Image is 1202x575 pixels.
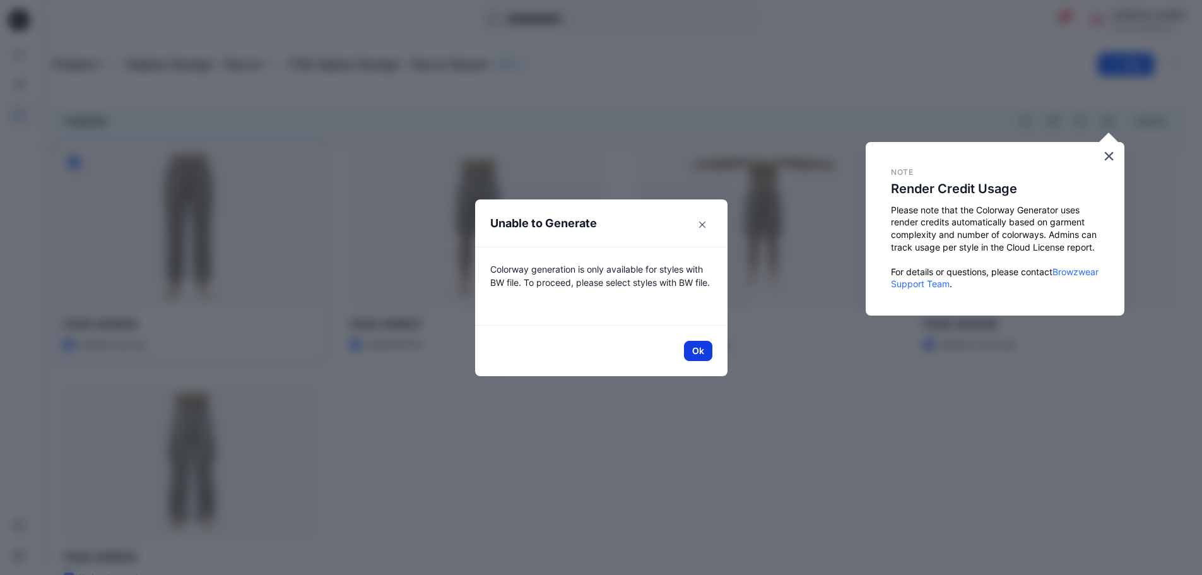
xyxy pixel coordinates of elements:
header: Unable to Generate [475,199,728,247]
p: Please note that the Colorway Generator uses render credits automatically based on garment comple... [891,204,1099,253]
button: Close [692,215,712,235]
p: Colorway generation is only available for styles with BW file. To proceed, please select styles w... [490,263,712,310]
span: . [950,278,952,289]
span: For details or questions, please contact [891,266,1052,277]
a: Browzwear Support Team [891,266,1101,290]
p: Note [891,167,1099,178]
button: Ok [684,341,712,361]
button: Close [1103,146,1115,166]
h2: Render Credit Usage [891,181,1099,196]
